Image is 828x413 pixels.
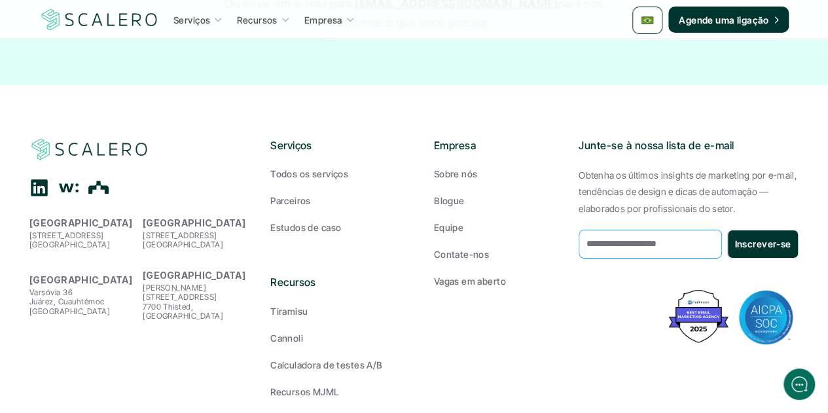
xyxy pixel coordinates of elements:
p: Recursos [237,13,277,27]
p: Obtenha os últimos insights de marketing por e-mail, tendências de design e dicas de automação — ... [579,167,799,217]
p: Recursos [270,274,395,291]
p: Agende uma ligação [679,13,769,27]
a: Blogue [434,194,558,207]
a: Recursos MJML [270,385,395,399]
a: Calculadora de testes A/B [270,358,395,372]
p: Inscrever-se [734,237,791,251]
a: Contate-nos [434,247,558,261]
button: Inscrever-se [727,230,799,259]
iframe: gist-messenger-bubble-iframe [783,368,815,400]
p: Tiramisu [270,304,308,318]
a: Vagas em aberto [434,274,558,288]
a: Todos os serviços [270,167,395,181]
strong: [GEOGRAPHIC_DATA] [143,217,245,228]
p: Blogue [434,194,465,207]
img: Best Email Marketing Agency 2025 - Recognized by Mailmodo [666,287,731,346]
a: Sobre nós [434,167,558,181]
p: [STREET_ADDRESS] [GEOGRAPHIC_DATA] [143,231,249,250]
p: Recursos MJML [270,385,338,399]
p: Serviços [270,137,395,154]
p: [PERSON_NAME] [STREET_ADDRESS] 7700 Thisted, [GEOGRAPHIC_DATA] [143,283,249,321]
a: Agende uma ligação [668,7,789,33]
h2: Let us know if we can help with lifecycle marketing. [20,87,242,150]
a: Scalero company logotype [29,137,150,161]
a: Tiramisu [270,304,395,318]
p: Sobre nós [434,167,478,181]
p: Estudos de caso [270,221,341,234]
a: Cannoli [270,331,395,345]
a: Estudos de caso [270,221,395,234]
p: Cannoli [270,331,303,345]
img: Scalero company logotype [39,7,160,32]
p: [STREET_ADDRESS] [GEOGRAPHIC_DATA] [29,231,136,250]
span: New conversation [84,181,157,192]
p: Empresa [434,137,558,154]
strong: [GEOGRAPHIC_DATA] [29,217,132,228]
p: Empresa [304,13,342,27]
span: We run on Gist [109,329,166,337]
p: Serviços [173,13,210,27]
p: Calculadora de testes A/B [270,358,383,372]
img: 🇧🇷 [641,14,654,27]
button: New conversation [20,173,242,200]
p: Junte-se à nossa lista de e-mail [579,137,799,154]
img: Scalero company logotype [29,137,150,162]
a: Equipe [434,221,558,234]
h1: Hi! Welcome to [GEOGRAPHIC_DATA]. [20,63,242,84]
a: Parceiros [270,194,395,207]
strong: [GEOGRAPHIC_DATA] [29,274,132,285]
p: Equipe [434,221,464,234]
a: Scalero company logotype [39,8,160,31]
p: Todos os serviços [270,167,348,181]
p: Contate-nos [434,247,490,261]
p: Parceiros [270,194,311,207]
p: Vagas em aberto [434,274,506,288]
strong: [GEOGRAPHIC_DATA] [143,270,245,281]
p: Varsóvia 36 Juárez, Cuauhtémoc [GEOGRAPHIC_DATA] [29,288,136,316]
